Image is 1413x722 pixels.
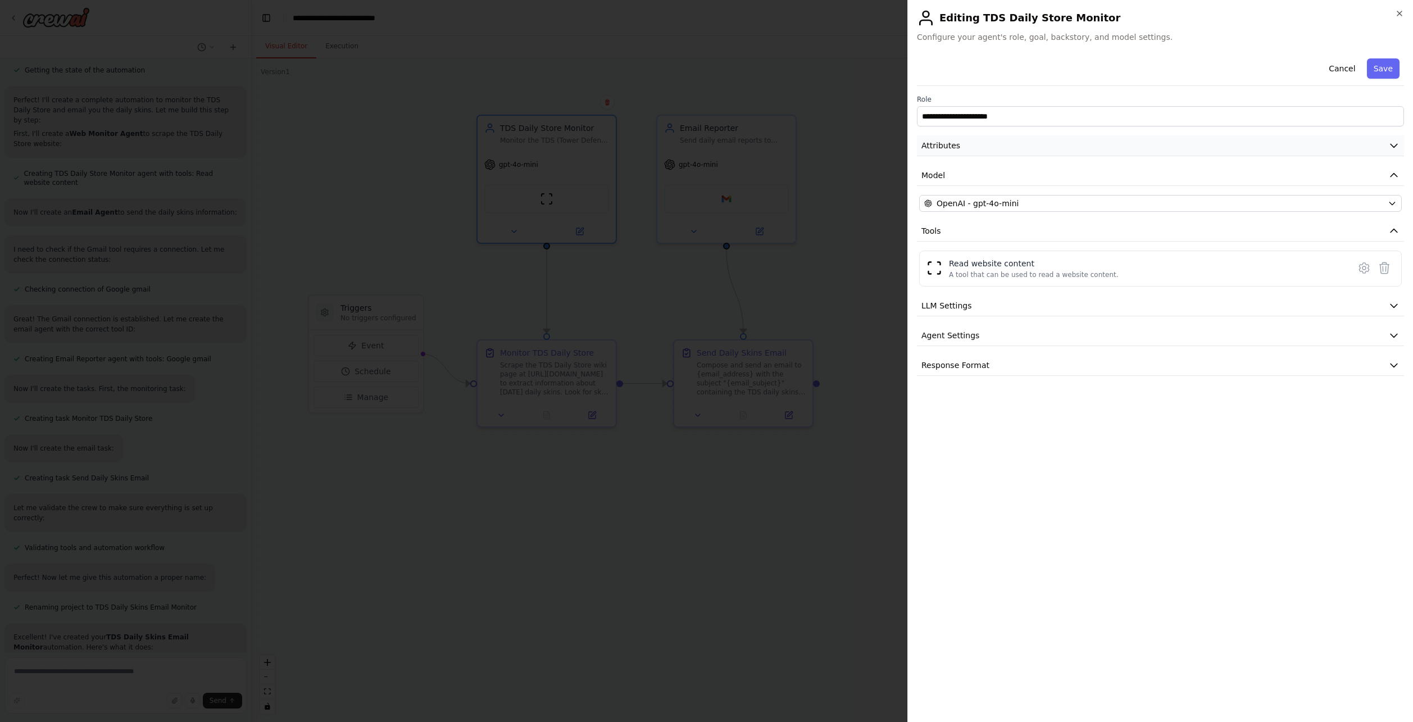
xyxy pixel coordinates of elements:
[921,360,989,371] span: Response Format
[949,270,1119,279] div: A tool that can be used to read a website content.
[919,195,1402,212] button: OpenAI - gpt-4o-mini
[1354,258,1374,278] button: Configure tool
[917,31,1404,43] span: Configure your agent's role, goal, backstory, and model settings.
[917,9,1404,27] h2: Editing TDS Daily Store Monitor
[917,325,1404,346] button: Agent Settings
[917,95,1404,104] label: Role
[917,221,1404,242] button: Tools
[921,330,979,341] span: Agent Settings
[921,225,941,237] span: Tools
[917,165,1404,186] button: Model
[921,140,960,151] span: Attributes
[949,258,1119,269] div: Read website content
[917,135,1404,156] button: Attributes
[917,355,1404,376] button: Response Format
[917,296,1404,316] button: LLM Settings
[1367,58,1400,79] button: Save
[1322,58,1362,79] button: Cancel
[1374,258,1394,278] button: Delete tool
[937,198,1019,209] span: OpenAI - gpt-4o-mini
[921,300,972,311] span: LLM Settings
[926,260,942,276] img: ScrapeWebsiteTool
[921,170,945,181] span: Model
